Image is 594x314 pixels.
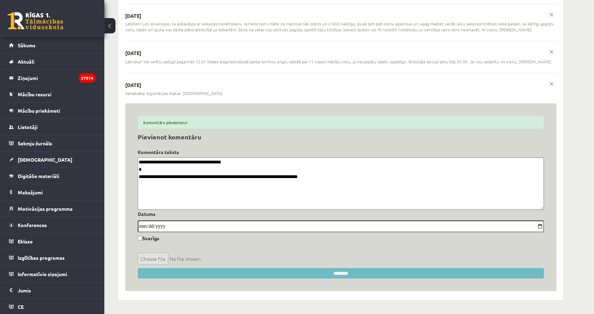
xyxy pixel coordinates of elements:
a: Ziņojumi37914 [9,70,96,86]
span: Labdien! Ļoti atvainojos, ka aizkavējos ar ieskaites nokārtošanu. Iemesls tam ir tāds ,ka meitiņa... [125,21,556,33]
span: Izglītības programas [18,255,65,261]
a: Konferences [9,217,96,233]
a: Rīgas 1. Tālmācības vidusskola [8,12,63,30]
a: Jumis [9,282,96,298]
span: Informatīvie ziņojumi [18,271,67,277]
a: Izglītības programas [9,250,96,266]
span: Motivācijas programma [18,206,73,212]
p: [DATE] [125,13,556,19]
span: Mācību priekšmeti [18,107,60,114]
span: Labvakar! Vai varētu palūgt pagarināt 12.b1 klases diagnosticējošā darba termiņu angļu valodā par... [125,59,552,65]
input: Svarīgs [138,236,142,240]
span: Samaksāta reģistrācijas maksa. [GEOGRAPHIC_DATA] [125,90,223,96]
a: Lietotāji [9,119,96,135]
h4: Komentāra teksts [138,149,544,155]
span: Digitālie materiāli [18,173,59,179]
i: 37914 [79,73,96,83]
p: [DATE] [125,82,556,89]
div: Komentārs pievienots! [138,116,544,129]
p: [DATE] [125,50,556,57]
a: Informatīvie ziņojumi [9,266,96,282]
span: Konferences [18,222,47,228]
span: Jumis [18,287,31,293]
a: Eklase [9,233,96,249]
a: Mācību resursi [9,86,96,102]
a: Aktuāli [9,54,96,70]
a: Maksājumi [9,184,96,200]
a: Sākums [9,37,96,53]
span: [DEMOGRAPHIC_DATA] [18,156,72,163]
a: Digitālie materiāli [9,168,96,184]
span: Sākums [18,42,35,48]
span: CE [18,304,24,310]
a: x [547,79,556,89]
h3: Pievienot komentāru [138,133,544,141]
a: x [547,10,556,19]
a: Motivācijas programma [9,201,96,217]
h4: Datums [138,211,544,217]
label: Svarīgs [138,232,159,242]
span: Sekmju žurnāls [18,140,52,146]
span: Eklase [18,238,33,244]
legend: Ziņojumi [18,70,96,86]
span: Lietotāji [18,124,38,130]
legend: Maksājumi [18,184,96,200]
span: Mācību resursi [18,91,51,97]
a: Mācību priekšmeti [9,103,96,119]
a: Sekmju žurnāls [9,135,96,151]
a: [DEMOGRAPHIC_DATA] [9,152,96,168]
a: x [547,47,556,57]
span: Aktuāli [18,58,34,65]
